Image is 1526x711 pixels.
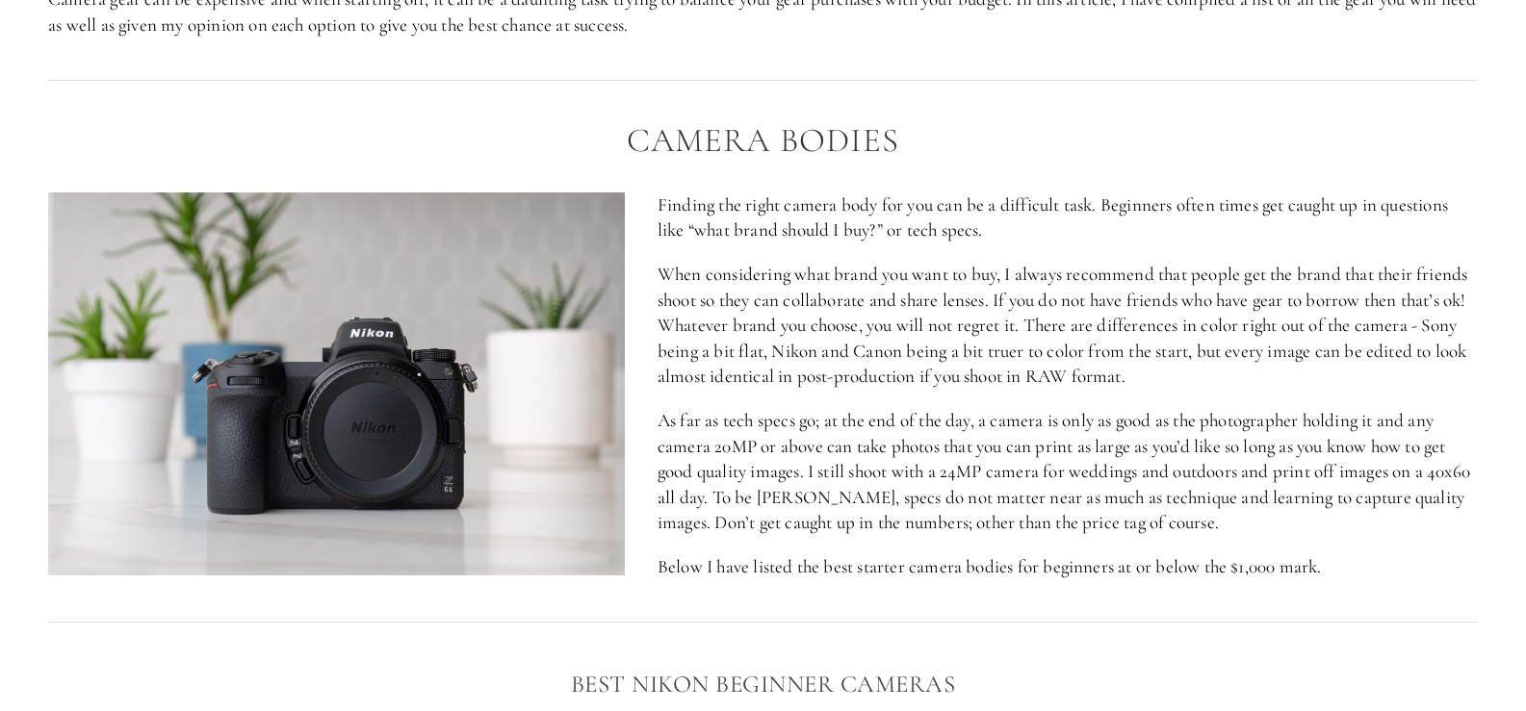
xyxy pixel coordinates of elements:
[48,554,1478,580] p: Below I have listed the best starter camera bodies for beginners at or below the $1,000 mark.
[48,665,1478,703] h3: Best Nikon Beginner Cameras
[48,192,1478,243] p: Finding the right camera body for you can be a difficult task. Beginners often times get caught u...
[48,122,1478,160] h2: Camera Bodies
[48,262,1478,390] p: When considering what brand you want to buy, I always recommend that people get the brand that th...
[48,408,1478,536] p: As far as tech specs go; at the end of the day, a camera is only as good as the photographer hold...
